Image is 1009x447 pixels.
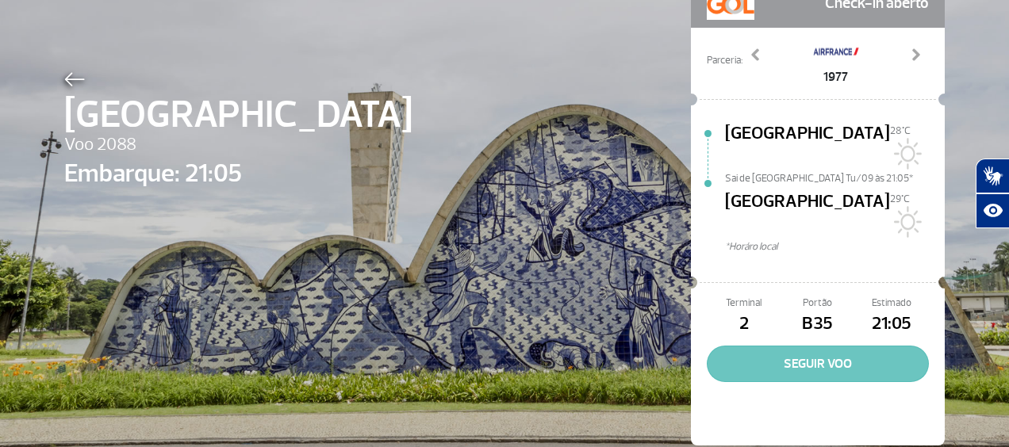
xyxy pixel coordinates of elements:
span: 28°C [890,124,911,137]
img: Sol [890,138,922,170]
span: [GEOGRAPHIC_DATA] [725,120,890,171]
span: 2 [707,311,781,338]
span: Terminal [707,296,781,311]
span: Portão [781,296,854,311]
span: [GEOGRAPHIC_DATA] [725,189,890,239]
span: 1977 [812,67,860,86]
span: *Horáro local [725,239,945,254]
span: Embarque: 21:05 [64,155,412,193]
div: Plugin de acessibilidade da Hand Talk. [976,159,1009,228]
span: 21:05 [855,311,929,338]
span: Parceria: [707,53,742,68]
span: Voo 2088 [64,132,412,159]
span: [GEOGRAPHIC_DATA] [64,86,412,143]
span: 29°C [890,193,910,205]
button: SEGUIR VOO [707,346,929,382]
span: Estimado [855,296,929,311]
button: Abrir recursos assistivos. [976,193,1009,228]
img: Sol [890,206,922,238]
span: Sai de [GEOGRAPHIC_DATA] Tu/09 às 21:05* [725,171,945,182]
span: B35 [781,311,854,338]
button: Abrir tradutor de língua de sinais. [976,159,1009,193]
